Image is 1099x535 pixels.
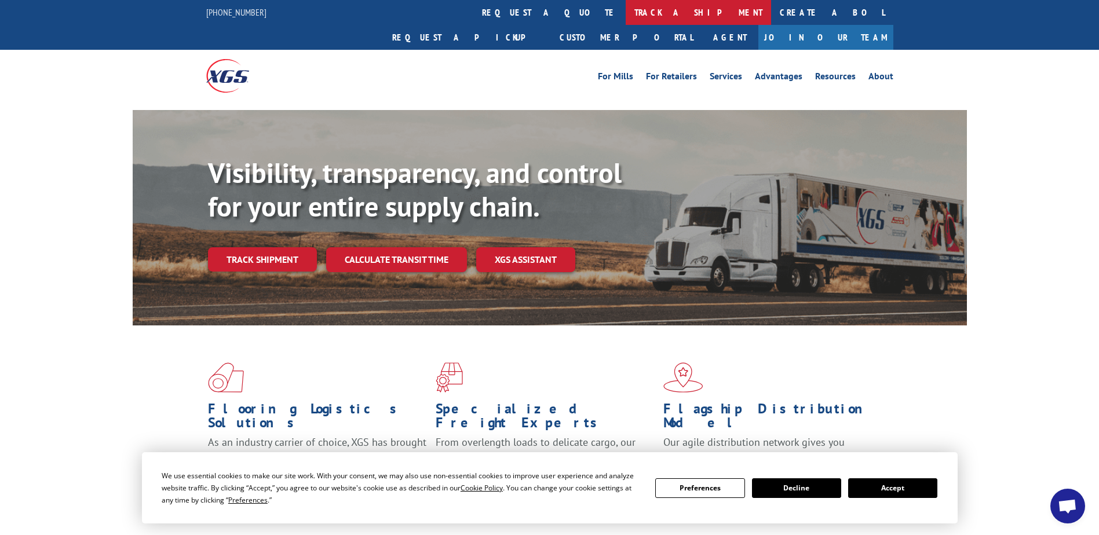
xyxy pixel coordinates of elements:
[752,478,841,498] button: Decline
[702,25,758,50] a: Agent
[436,362,463,393] img: xgs-icon-focused-on-flooring-red
[436,402,655,435] h1: Specialized Freight Experts
[206,6,266,18] a: [PHONE_NUMBER]
[848,478,937,498] button: Accept
[208,155,622,224] b: Visibility, transparency, and control for your entire supply chain.
[758,25,893,50] a: Join Our Team
[1050,489,1085,523] div: Open chat
[208,247,317,272] a: Track shipment
[326,247,467,272] a: Calculate transit time
[663,402,882,435] h1: Flagship Distribution Model
[208,362,244,393] img: xgs-icon-total-supply-chain-intelligence-red
[663,362,703,393] img: xgs-icon-flagship-distribution-model-red
[476,247,575,272] a: XGS ASSISTANT
[142,452,958,523] div: Cookie Consent Prompt
[208,402,427,435] h1: Flooring Logistics Solutions
[646,72,697,85] a: For Retailers
[461,483,503,493] span: Cookie Policy
[436,435,655,487] p: From overlength loads to delicate cargo, our experienced staff knows the best way to move your fr...
[208,435,426,477] span: As an industry carrier of choice, XGS has brought innovation and dedication to flooring logistics...
[663,435,877,463] span: Our agile distribution network gives you nationwide inventory management on demand.
[551,25,702,50] a: Customer Portal
[868,72,893,85] a: About
[655,478,744,498] button: Preferences
[384,25,551,50] a: Request a pickup
[228,495,268,505] span: Preferences
[162,470,641,506] div: We use essential cookies to make our site work. With your consent, we may also use non-essential ...
[710,72,742,85] a: Services
[598,72,633,85] a: For Mills
[815,72,856,85] a: Resources
[755,72,802,85] a: Advantages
